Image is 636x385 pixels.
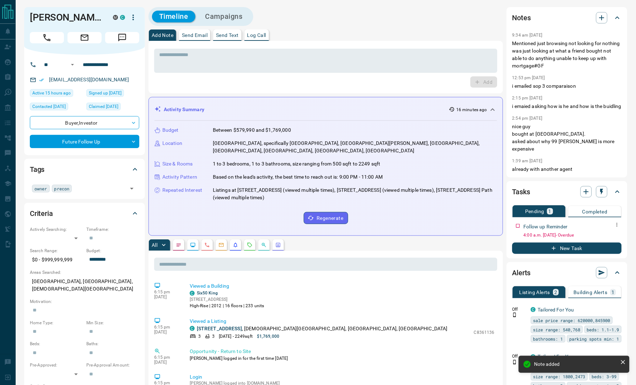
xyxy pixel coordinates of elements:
[190,296,264,303] p: [STREET_ADDRESS]
[190,348,495,356] p: Opportunity - Return to Site
[519,290,550,295] p: Listing Alerts
[612,290,615,295] p: 1
[162,140,182,147] p: Location
[512,116,543,121] p: 2:54 pm [DATE]
[152,33,173,38] p: Add Note
[512,360,517,365] svg: Push Notification Only
[512,40,622,70] p: Mentioned just browsing not looking for nothing was just looking at what a friend bought not able...
[512,353,527,360] p: Off
[524,223,568,231] p: Follow up Reminder
[68,60,77,69] button: Open
[216,33,239,38] p: Send Text
[512,243,622,254] button: New Task
[549,209,551,214] p: 1
[261,242,267,248] svg: Opportunities
[213,140,497,154] p: [GEOGRAPHIC_DATA], specifically [GEOGRAPHIC_DATA], [GEOGRAPHIC_DATA][PERSON_NAME], [GEOGRAPHIC_DA...
[86,248,139,254] p: Budget:
[198,333,201,340] p: 3
[164,106,204,113] p: Activity Summary
[512,264,622,281] div: Alerts
[105,32,139,43] span: Message
[213,160,381,168] p: 1 to 3 bedrooms, 1 to 3 bathrooms, size ranging from 500 sqft to 2249 sqft
[86,341,139,347] p: Baths:
[30,362,83,369] p: Pre-Approved:
[54,185,70,192] span: precon
[162,160,193,168] p: Size & Rooms
[86,89,139,99] div: Mon Mar 18 2019
[531,307,536,312] div: condos.ca
[219,242,224,248] svg: Emails
[555,290,557,295] p: 2
[212,333,215,340] p: 3
[30,276,139,295] p: [GEOGRAPHIC_DATA], [GEOGRAPHIC_DATA], [DEMOGRAPHIC_DATA][GEOGRAPHIC_DATA]
[30,89,83,99] div: Wed Aug 13 2025
[512,313,517,318] svg: Push Notification Only
[512,158,543,163] p: 1:39 am [DATE]
[127,184,137,194] button: Open
[154,360,179,365] p: [DATE]
[534,362,618,367] div: Note added
[30,320,83,326] p: Home Type:
[182,33,207,38] p: Send Email
[30,164,44,175] h2: Tags
[275,242,281,248] svg: Agent Actions
[512,267,531,278] h2: Alerts
[190,282,495,290] p: Viewed a Building
[538,354,574,360] a: Tailored For You
[89,90,122,97] span: Signed up [DATE]
[512,103,622,110] p: i emaied asking how is he and how is the buidling
[176,242,182,248] svg: Notes
[30,226,83,233] p: Actively Searching:
[456,107,487,113] p: 16 minutes ago
[197,326,242,331] a: [STREET_ADDRESS]
[39,77,44,82] svg: Email Verified
[512,96,543,101] p: 2:15 pm [DATE]
[32,90,71,97] span: Active 15 hours ago
[162,173,197,181] p: Activity Pattern
[512,9,622,26] div: Notes
[30,116,139,129] div: Buyer , Investor
[512,306,527,313] p: Off
[68,32,102,43] span: Email
[197,291,218,295] a: Six50 King
[512,75,545,80] p: 12:53 pm [DATE]
[512,166,622,173] p: already with another agent
[113,15,118,20] div: mrloft.ca
[86,320,139,326] p: Min Size:
[190,318,495,325] p: Viewed a Listing
[152,11,195,22] button: Timeline
[155,103,497,116] div: Activity Summary16 minutes ago
[512,12,531,23] h2: Notes
[30,205,139,222] div: Criteria
[30,161,139,178] div: Tags
[587,326,619,333] span: beds: 1.1-1.9
[197,325,448,332] p: , [DEMOGRAPHIC_DATA][GEOGRAPHIC_DATA], [GEOGRAPHIC_DATA], [GEOGRAPHIC_DATA]
[154,289,179,294] p: 6:15 pm
[86,103,139,113] div: Sun Apr 23 2023
[86,226,139,233] p: Timeframe:
[30,254,83,266] p: $0 - $999,999,999
[154,294,179,299] p: [DATE]
[538,307,574,313] a: Tailored For You
[30,269,139,276] p: Areas Searched:
[30,12,102,23] h1: [PERSON_NAME]
[257,333,279,340] p: $1,769,000
[524,232,622,238] p: 4:00 a.m. [DATE] - Overdue
[32,103,66,110] span: Contacted [DATE]
[30,341,83,347] p: Beds:
[154,355,179,360] p: 6:15 pm
[190,374,495,381] p: Login
[198,11,250,22] button: Campaigns
[304,212,348,224] button: Regenerate
[574,290,608,295] p: Building Alerts
[533,317,610,324] span: sale price range: 620000,845900
[512,33,543,38] p: 9:34 am [DATE]
[247,242,253,248] svg: Requests
[533,335,563,342] span: bathrooms: 1
[512,123,622,153] p: nice guy bought at [GEOGRAPHIC_DATA]. asked about why 99 [PERSON_NAME] is more expensive
[190,291,195,296] div: condos.ca
[49,77,129,82] a: [EMAIL_ADDRESS][DOMAIN_NAME]
[533,326,581,333] span: size range: 540,768
[120,15,125,20] div: condos.ca
[190,242,196,248] svg: Lead Browsing Activity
